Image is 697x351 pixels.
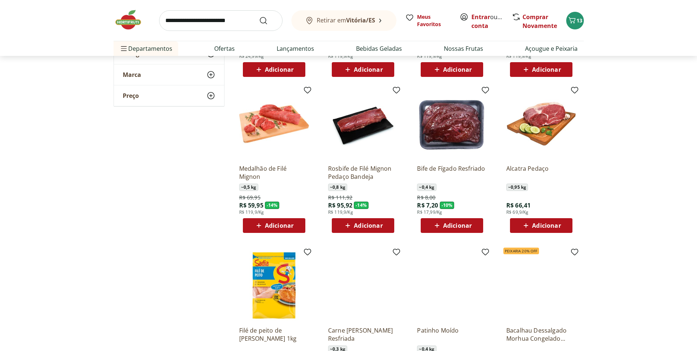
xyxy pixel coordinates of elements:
a: Filé de peito de [PERSON_NAME] 1kg [239,326,309,343]
span: Marca [123,71,141,78]
img: Filé de peito de frango Sadia 1kg [239,251,309,320]
span: - 10 % [440,202,455,209]
span: R$ 95,92 [328,201,352,209]
img: Carne Moída Bovina Resfriada [328,251,398,320]
button: Marca [114,64,224,85]
span: R$ 111,92 [328,194,352,201]
button: Adicionar [243,62,305,77]
span: Retirar em [317,17,375,24]
a: Alcatra Pedaço [506,164,576,181]
span: R$ 66,41 [506,201,531,209]
span: ~ 0,8 kg [328,184,347,191]
button: Retirar emVitória/ES [291,10,396,31]
img: Bife de Fígado Resfriado [417,89,487,159]
a: Lançamentos [277,44,314,53]
span: R$ 119,9/Kg [239,209,264,215]
a: Bife de Fígado Resfriado [417,164,487,181]
a: Bebidas Geladas [356,44,402,53]
span: Adicionar [265,67,294,72]
span: ~ 0,5 kg [239,184,258,191]
a: Criar conta [471,13,512,30]
span: Adicionar [354,223,382,228]
a: Medalhão de Filé Mignon [239,164,309,181]
button: Adicionar [332,218,394,233]
button: Adicionar [243,218,305,233]
span: ~ 0,95 kg [506,184,528,191]
button: Submit Search [259,16,277,25]
span: R$ 17,99/Kg [417,209,442,215]
span: R$ 69,9/Kg [506,209,529,215]
img: Alcatra Pedaço [506,89,576,159]
a: Comprar Novamente [522,13,557,30]
span: - 14 % [354,202,369,209]
a: Açougue e Peixaria [525,44,578,53]
input: search [159,10,283,31]
a: Ofertas [214,44,235,53]
span: 13 [576,17,582,24]
a: Meus Favoritos [405,13,451,28]
button: Preço [114,85,224,106]
span: R$ 69,95 [239,194,261,201]
b: Vitória/ES [346,16,375,24]
button: Menu [119,40,128,57]
span: R$ 119,9/Kg [328,53,353,59]
span: Meus Favoritos [417,13,451,28]
span: - 14 % [265,202,280,209]
span: R$ 24,99/Kg [239,53,264,59]
span: Preço [123,92,139,99]
span: Adicionar [265,223,294,228]
img: Rosbife de Filé Mignon Pedaço Bandeja [328,89,398,159]
span: Adicionar [443,67,472,72]
a: Entrar [471,13,490,21]
img: Hortifruti [114,9,150,31]
a: Patinho Moído [417,326,487,343]
button: Adicionar [421,218,483,233]
span: Departamentos [119,40,172,57]
span: Adicionar [532,223,561,228]
button: Adicionar [332,62,394,77]
a: Nossas Frutas [444,44,483,53]
span: ou [471,13,504,30]
span: R$ 8,00 [417,194,435,201]
span: Adicionar [532,67,561,72]
button: Adicionar [421,62,483,77]
span: R$ 119,9/Kg [417,53,442,59]
span: R$ 119,9/Kg [328,209,353,215]
a: Carne [PERSON_NAME] Resfriada [328,326,398,343]
img: Bacalhau Dessalgado Morhua Congelado Riberalves 400G [506,251,576,320]
img: Medalhão de Filé Mignon [239,89,309,159]
span: Adicionar [354,67,382,72]
button: Adicionar [510,62,572,77]
span: Adicionar [443,223,472,228]
span: Peixaria 20% OFF [503,248,539,254]
a: Rosbife de Filé Mignon Pedaço Bandeja [328,164,398,181]
span: R$ 59,95 [239,201,263,209]
span: ~ 0,4 kg [417,184,436,191]
a: Bacalhau Dessalgado Morhua Congelado Riberalves 400G [506,326,576,343]
button: Adicionar [510,218,572,233]
span: R$ 7,20 [417,201,438,209]
span: R$ 119,9/Kg [506,53,531,59]
img: Patinho Moído [417,251,487,320]
button: Carrinho [566,12,584,29]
